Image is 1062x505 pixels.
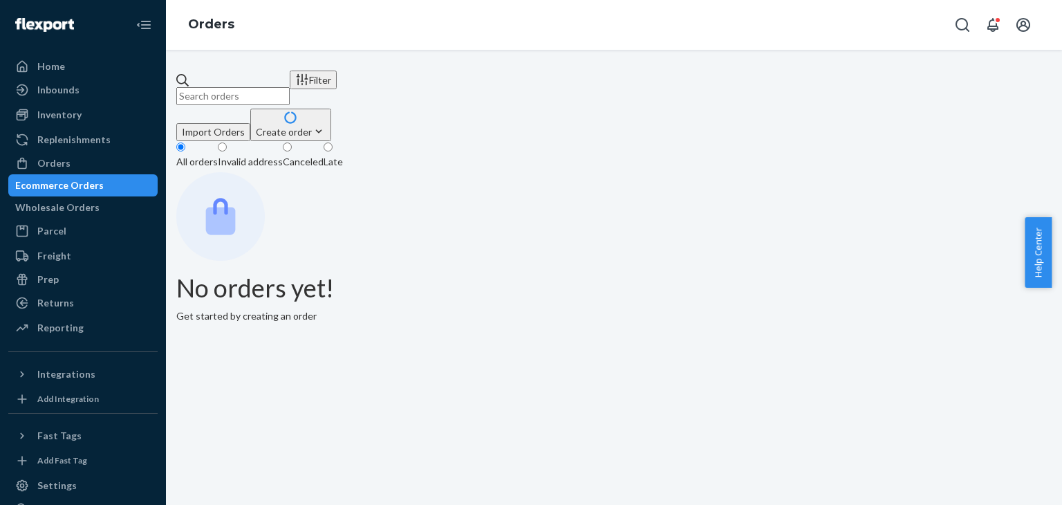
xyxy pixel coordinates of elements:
[176,275,1052,302] h1: No orders yet!
[176,172,265,261] img: Empty list
[37,321,84,335] div: Reporting
[8,196,158,219] a: Wholesale Orders
[8,268,158,291] a: Prep
[15,178,104,192] div: Ecommerce Orders
[8,129,158,151] a: Replenishments
[37,224,66,238] div: Parcel
[37,273,59,286] div: Prep
[37,393,99,405] div: Add Integration
[218,155,283,169] div: Invalid address
[37,479,77,493] div: Settings
[37,156,71,170] div: Orders
[188,17,234,32] a: Orders
[8,174,158,196] a: Ecommerce Orders
[324,143,333,151] input: Late
[979,11,1007,39] button: Open notifications
[8,425,158,447] button: Fast Tags
[283,155,324,169] div: Canceled
[949,11,976,39] button: Open Search Box
[37,59,65,73] div: Home
[176,155,218,169] div: All orders
[8,79,158,101] a: Inbounds
[37,367,95,381] div: Integrations
[37,454,87,466] div: Add Fast Tag
[1025,217,1052,288] button: Help Center
[37,83,80,97] div: Inbounds
[37,296,74,310] div: Returns
[324,155,343,169] div: Late
[8,391,158,407] a: Add Integration
[295,73,331,87] div: Filter
[256,125,326,139] div: Create order
[8,363,158,385] button: Integrations
[15,18,74,32] img: Flexport logo
[218,143,227,151] input: Invalid address
[37,249,71,263] div: Freight
[8,104,158,126] a: Inventory
[130,11,158,39] button: Close Navigation
[8,452,158,469] a: Add Fast Tag
[8,317,158,339] a: Reporting
[176,87,290,105] input: Search orders
[8,292,158,314] a: Returns
[8,152,158,174] a: Orders
[1009,11,1037,39] button: Open account menu
[8,55,158,77] a: Home
[176,143,185,151] input: All orders
[8,245,158,267] a: Freight
[37,108,82,122] div: Inventory
[176,123,250,141] button: Import Orders
[8,220,158,242] a: Parcel
[290,71,337,89] button: Filter
[283,143,292,151] input: Canceled
[8,475,158,497] a: Settings
[250,109,331,141] button: Create order
[15,201,100,214] div: Wholesale Orders
[37,133,111,147] div: Replenishments
[37,429,82,443] div: Fast Tags
[176,309,1052,323] p: Get started by creating an order
[177,5,245,45] ol: breadcrumbs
